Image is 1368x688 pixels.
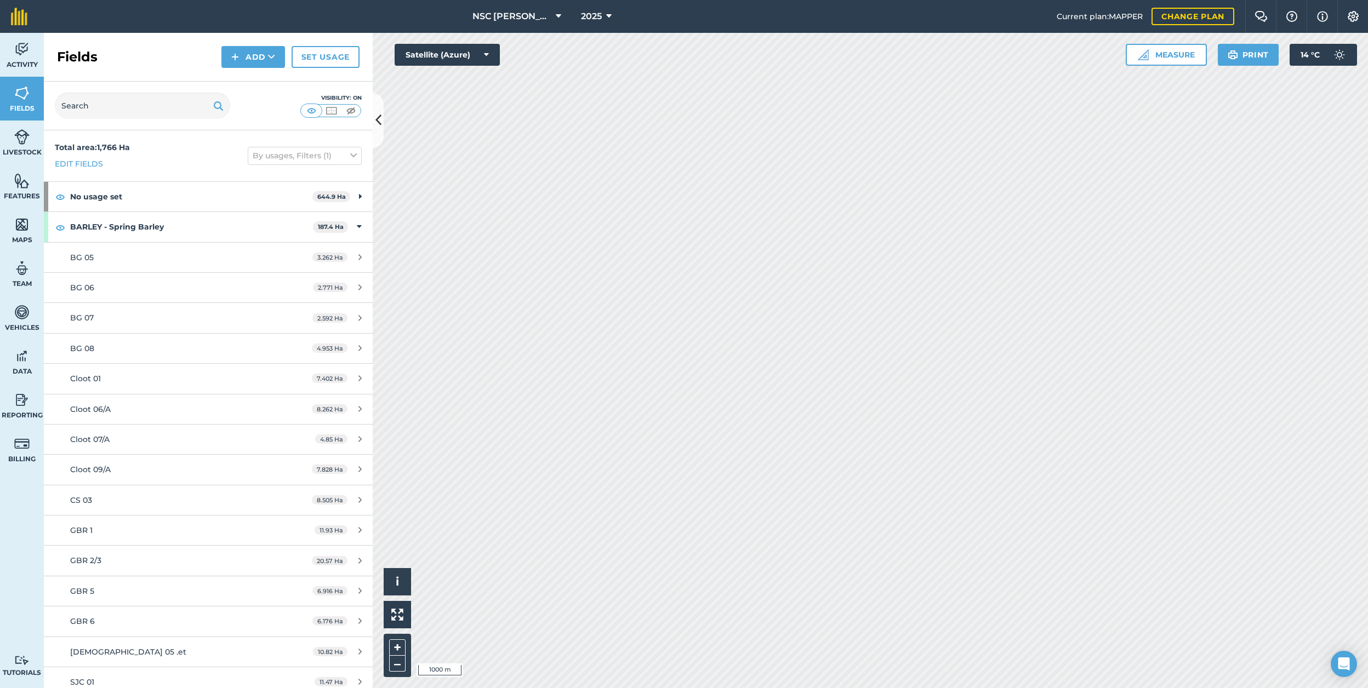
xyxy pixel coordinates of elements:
[313,647,347,656] span: 10.82 Ha
[1347,11,1360,22] img: A cog icon
[44,455,373,484] a: Cloot 09/A7.828 Ha
[1138,49,1149,60] img: Ruler icon
[55,221,65,234] img: svg+xml;base64,PHN2ZyB4bWxucz0iaHR0cDovL3d3dy53My5vcmcvMjAwMC9zdmciIHdpZHRoPSIxOCIgaGVpZ2h0PSIyNC...
[396,575,399,588] span: i
[55,158,103,170] a: Edit fields
[44,637,373,667] a: [DEMOGRAPHIC_DATA] 05 .et10.82 Ha
[1126,44,1207,66] button: Measure
[1152,8,1234,25] a: Change plan
[14,129,30,145] img: svg+xml;base64,PD94bWwgdmVyc2lvbj0iMS4wIiBlbmNvZGluZz0idXRmLTgiPz4KPCEtLSBHZW5lcmF0b3I6IEFkb2JlIE...
[44,303,373,332] a: BG 072.592 Ha
[221,46,285,68] button: Add
[312,586,347,595] span: 6.916 Ha
[312,404,347,414] span: 8.262 Ha
[1317,10,1328,23] img: svg+xml;base64,PHN2ZyB4bWxucz0iaHR0cDovL3d3dy53My5vcmcvMjAwMC9zdmciIHdpZHRoPSIxNyIgaGVpZ2h0PSIxNy...
[324,105,338,116] img: svg+xml;base64,PHN2ZyB4bWxucz0iaHR0cDovL3d3dy53My5vcmcvMjAwMC9zdmciIHdpZHRoPSI1MCIgaGVpZ2h0PSI0MC...
[70,616,95,626] span: GBR 6
[312,313,347,323] span: 2.592 Ha
[11,8,27,25] img: fieldmargin Logo
[389,639,406,656] button: +
[70,313,94,323] span: BG 07
[70,212,313,242] strong: BARLEY - Spring Barley
[472,10,551,23] span: NSC [PERSON_NAME]
[70,586,94,596] span: GBR 5
[1329,44,1350,66] img: svg+xml;base64,PD94bWwgdmVyc2lvbj0iMS4wIiBlbmNvZGluZz0idXRmLTgiPz4KPCEtLSBHZW5lcmF0b3I6IEFkb2JlIE...
[44,606,373,636] a: GBR 66.176 Ha
[14,655,30,666] img: svg+xml;base64,PD94bWwgdmVyc2lvbj0iMS4wIiBlbmNvZGluZz0idXRmLTgiPz4KPCEtLSBHZW5lcmF0b3I6IEFkb2JlIE...
[44,546,373,575] a: GBR 2/320.57 Ha
[1290,44,1357,66] button: 14 °C
[44,394,373,424] a: Cloot 06/A8.262 Ha
[312,465,347,474] span: 7.828 Ha
[231,50,239,64] img: svg+xml;base64,PHN2ZyB4bWxucz0iaHR0cDovL3d3dy53My5vcmcvMjAwMC9zdmciIHdpZHRoPSIxNCIgaGVpZ2h0PSIyNC...
[389,656,406,672] button: –
[14,435,30,452] img: svg+xml;base64,PD94bWwgdmVyc2lvbj0iMS4wIiBlbmNvZGluZz0idXRmLTgiPz4KPCEtLSBHZW5lcmF0b3I6IEFkb2JlIE...
[14,216,30,233] img: svg+xml;base64,PHN2ZyB4bWxucz0iaHR0cDovL3d3dy53My5vcmcvMjAwMC9zdmciIHdpZHRoPSI1NiIgaGVpZ2h0PSI2MC...
[55,190,65,203] img: svg+xml;base64,PHN2ZyB4bWxucz0iaHR0cDovL3d3dy53My5vcmcvMjAwMC9zdmciIHdpZHRoPSIxOCIgaGVpZ2h0PSIyNC...
[1218,44,1279,66] button: Print
[248,147,362,164] button: By usages, Filters (1)
[305,105,318,116] img: svg+xml;base64,PHN2ZyB4bWxucz0iaHR0cDovL3d3dy53My5vcmcvMjAwMC9zdmciIHdpZHRoPSI1MCIgaGVpZ2h0PSI0MC...
[14,304,30,320] img: svg+xml;base64,PD94bWwgdmVyc2lvbj0iMS4wIiBlbmNvZGluZz0idXRmLTgiPz4KPCEtLSBHZW5lcmF0b3I6IEFkb2JlIE...
[70,465,111,474] span: Cloot 09/A
[312,495,347,504] span: 8.505 Ha
[70,647,186,657] span: [DEMOGRAPHIC_DATA] 05 .et
[312,374,347,383] span: 7.402 Ha
[70,555,101,565] span: GBR 2/3
[318,223,344,231] strong: 187.4 Ha
[313,283,347,292] span: 2.771 Ha
[312,343,347,353] span: 4.953 Ha
[70,182,312,211] strong: No usage set
[1331,651,1357,677] div: Open Intercom Messenger
[581,10,602,23] span: 2025
[44,182,373,211] div: No usage set644.9 Ha
[44,515,373,545] a: GBR 111.93 Ha
[44,212,373,242] div: BARLEY - Spring Barley187.4 Ha
[70,495,92,505] span: CS 03
[44,364,373,393] a: Cloot 017.402 Ha
[1057,10,1143,22] span: Current plan : MAPPER
[312,253,347,262] span: 3.262 Ha
[312,616,347,626] span: 6.176 Ha
[70,434,110,444] span: Cloot 07/A
[300,94,362,102] div: Visibility: On
[213,99,224,112] img: svg+xml;base64,PHN2ZyB4bWxucz0iaHR0cDovL3d3dy53My5vcmcvMjAwMC9zdmciIHdpZHRoPSIxOSIgaGVpZ2h0PSIyNC...
[44,334,373,363] a: BG 084.953 Ha
[384,568,411,595] button: i
[70,374,101,383] span: Cloot 01
[312,556,347,565] span: 20.57 Ha
[55,93,230,119] input: Search
[1255,11,1268,22] img: Two speech bubbles overlapping with the left bubble in the forefront
[14,173,30,189] img: svg+xml;base64,PHN2ZyB4bWxucz0iaHR0cDovL3d3dy53My5vcmcvMjAwMC9zdmciIHdpZHRoPSI1NiIgaGVpZ2h0PSI2MC...
[14,392,30,408] img: svg+xml;base64,PD94bWwgdmVyc2lvbj0iMS4wIiBlbmNvZGluZz0idXRmLTgiPz4KPCEtLSBHZW5lcmF0b3I6IEFkb2JlIE...
[44,273,373,302] a: BG 062.771 Ha
[317,193,346,200] strong: 644.9 Ha
[292,46,360,68] a: Set usage
[1301,44,1320,66] span: 14 ° C
[70,283,94,293] span: BG 06
[395,44,500,66] button: Satellite (Azure)
[55,142,130,152] strong: Total area : 1,766 Ha
[315,677,347,686] span: 11.47 Ha
[70,677,94,687] span: SJC 01
[1228,48,1238,61] img: svg+xml;base64,PHN2ZyB4bWxucz0iaHR0cDovL3d3dy53My5vcmcvMjAwMC9zdmciIHdpZHRoPSIxOSIgaGVpZ2h0PSIyNC...
[315,434,347,444] span: 4.85 Ha
[14,85,30,101] img: svg+xml;base64,PHN2ZyB4bWxucz0iaHR0cDovL3d3dy53My5vcmcvMjAwMC9zdmciIHdpZHRoPSI1NiIgaGVpZ2h0PSI2MC...
[70,404,111,414] span: Cloot 06/A
[44,425,373,454] a: Cloot 07/A4.85 Ha
[44,485,373,515] a: CS 038.505 Ha
[57,48,98,66] h2: Fields
[44,243,373,272] a: BG 053.262 Ha
[44,576,373,606] a: GBR 56.916 Ha
[14,348,30,364] img: svg+xml;base64,PD94bWwgdmVyc2lvbj0iMS4wIiBlbmNvZGluZz0idXRmLTgiPz4KPCEtLSBHZW5lcmF0b3I6IEFkb2JlIE...
[70,253,94,262] span: BG 05
[391,609,403,621] img: Four arrows, one pointing top left, one top right, one bottom right and the last bottom left
[1285,11,1298,22] img: A question mark icon
[14,41,30,58] img: svg+xml;base64,PD94bWwgdmVyc2lvbj0iMS4wIiBlbmNvZGluZz0idXRmLTgiPz4KPCEtLSBHZW5lcmF0b3I6IEFkb2JlIE...
[315,525,347,535] span: 11.93 Ha
[14,260,30,277] img: svg+xml;base64,PD94bWwgdmVyc2lvbj0iMS4wIiBlbmNvZGluZz0idXRmLTgiPz4KPCEtLSBHZW5lcmF0b3I6IEFkb2JlIE...
[70,343,94,353] span: BG 08
[344,105,358,116] img: svg+xml;base64,PHN2ZyB4bWxucz0iaHR0cDovL3d3dy53My5vcmcvMjAwMC9zdmciIHdpZHRoPSI1MCIgaGVpZ2h0PSI0MC...
[70,525,93,535] span: GBR 1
